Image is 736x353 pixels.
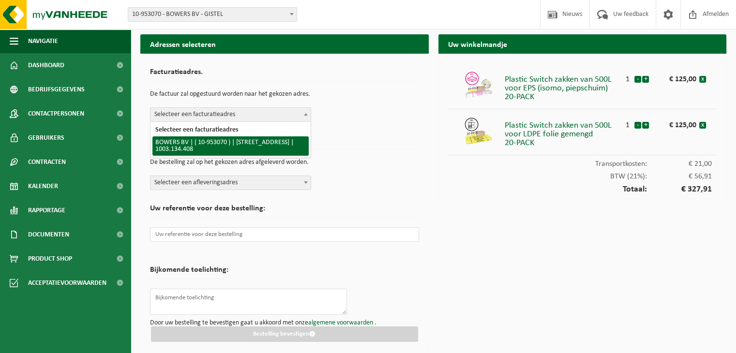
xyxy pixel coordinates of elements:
img: 01-999956 [464,71,493,100]
span: Rapportage [28,198,65,222]
span: 10-953070 - BOWERS BV - GISTEL [128,8,297,21]
span: Documenten [28,222,69,247]
span: Product Shop [28,247,72,271]
div: Plastic Switch zakken van 500L voor LDPE folie gemengd 20-PACK [505,117,621,147]
span: Navigatie [28,29,58,53]
button: + [642,76,649,83]
h2: Uw referentie voor deze bestelling: [150,205,419,218]
p: Door uw bestelling te bevestigen gaat u akkoord met onze [150,320,419,326]
span: Bedrijfsgegevens [28,77,85,102]
button: x [699,122,706,129]
button: x [699,76,706,83]
div: Plastic Switch zakken van 500L voor EPS (isomo, piepschuim) 20-PACK [505,71,621,102]
span: Contracten [28,150,66,174]
span: € 21,00 [647,160,712,168]
div: Totaal: [448,180,717,194]
div: Transportkosten: [448,155,717,168]
span: Selecteer een afleveringsadres [150,176,311,190]
span: Selecteer een facturatieadres [150,108,311,121]
div: 1 [621,71,634,83]
span: Dashboard [28,53,64,77]
h2: Adressen selecteren [140,34,429,53]
li: BOWERS BV | ( 10-953070 ) | [STREET_ADDRESS] | 1003.134.408 [152,136,309,156]
div: BTW (21%): [448,168,717,180]
span: Gebruikers [28,126,64,150]
input: Uw referentie voor deze bestelling [150,227,419,242]
span: Contactpersonen [28,102,84,126]
button: Bestelling bevestigen [151,326,418,342]
span: Selecteer een afleveringsadres [150,176,311,190]
li: Selecteer een facturatieadres [152,124,309,136]
div: 1 [621,117,634,129]
span: € 56,91 [647,173,712,180]
span: Acceptatievoorwaarden [28,271,106,295]
span: Kalender [28,174,58,198]
h2: Bijkomende toelichting: [150,266,228,279]
img: 01-999964 [464,117,493,146]
button: - [634,76,641,83]
span: 10-953070 - BOWERS BV - GISTEL [128,7,297,22]
h2: Facturatieadres. [150,68,419,81]
button: - [634,122,641,129]
h2: Uw winkelmandje [438,34,727,53]
span: € 327,91 [647,185,712,194]
div: € 125,00 [660,71,699,83]
a: algemene voorwaarden . [308,319,376,326]
button: + [642,122,649,129]
p: De bestelling zal op het gekozen adres afgeleverd worden. [150,154,419,171]
span: Selecteer een facturatieadres [150,107,311,122]
div: € 125,00 [660,117,699,129]
p: De factuur zal opgestuurd worden naar het gekozen adres. [150,86,419,103]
